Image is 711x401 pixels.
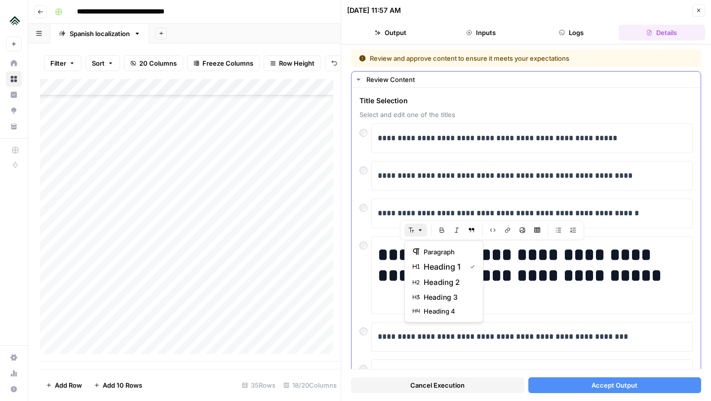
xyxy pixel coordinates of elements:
button: Workspace: Uplisting [6,8,22,33]
button: Cancel Execution [351,377,524,393]
a: Insights [6,87,22,103]
span: Add Row [55,380,82,390]
span: Freeze Columns [202,58,253,68]
div: 18/20 Columns [279,377,341,393]
span: heading 1 [424,261,462,273]
button: Filter [44,55,81,71]
img: tab_keywords_by_traffic_grey.svg [105,57,113,65]
button: Row Height [264,55,321,71]
button: Details [619,25,705,40]
a: Settings [6,350,22,365]
img: logo_orange.svg [16,16,24,24]
div: Spanish localization [70,29,130,39]
span: paragraph [424,247,471,257]
a: Usage [6,365,22,381]
div: [DATE] 11:57 AM [347,5,401,15]
div: Review and approve content to ensure it meets your expectations [359,53,632,63]
span: Select and edit one of the titles [359,110,693,120]
div: Palabras clave [116,58,157,65]
img: tab_domain_overview_orange.svg [41,57,49,65]
button: 20 Columns [124,55,183,71]
button: Help + Support [6,381,22,397]
button: Add 10 Rows [88,377,148,393]
div: Review Content [366,75,695,84]
a: Opportunities [6,103,22,119]
button: Accept Output [528,377,702,393]
div: 35 Rows [238,377,279,393]
span: heading 3 [424,292,471,302]
span: Cancel Execution [410,380,465,390]
span: Title Selection [359,96,693,106]
a: Browse [6,71,22,87]
span: Sort [92,58,105,68]
span: heading 2 [424,277,471,288]
span: Row Height [279,58,315,68]
span: Accept Output [592,380,637,390]
span: heading 4 [424,306,471,316]
a: Home [6,55,22,71]
button: Inputs [437,25,524,40]
img: Uplisting Logo [6,11,24,29]
div: Dominio: [DOMAIN_NAME] [26,26,111,34]
button: Review Content [352,72,701,87]
a: Your Data [6,119,22,134]
button: Sort [85,55,120,71]
span: Filter [50,58,66,68]
span: 20 Columns [139,58,177,68]
span: Add 10 Rows [103,380,142,390]
button: Add Row [40,377,88,393]
a: Spanish localization [50,24,149,43]
button: Freeze Columns [187,55,260,71]
div: Dominio [52,58,76,65]
img: website_grey.svg [16,26,24,34]
div: v 4.0.25 [28,16,48,24]
button: Output [347,25,434,40]
button: Logs [528,25,615,40]
button: Undo [325,55,363,71]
